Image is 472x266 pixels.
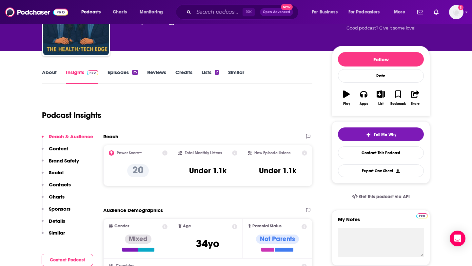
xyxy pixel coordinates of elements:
button: Export One-Sheet [338,164,424,177]
span: New [281,4,293,10]
button: Play [338,86,355,110]
span: More [394,8,405,17]
span: Get this podcast via API [359,194,410,199]
a: InsightsPodchaser Pro [66,69,98,84]
button: Content [42,145,68,158]
span: 34 yo [196,237,219,250]
div: Not Parents [256,235,299,244]
input: Search podcasts, credits, & more... [194,7,243,17]
div: 25 [132,70,138,75]
p: Charts [49,194,65,200]
div: Search podcasts, credits, & more... [182,5,305,20]
button: open menu [307,7,346,17]
button: Details [42,218,65,230]
button: List [372,86,389,110]
p: Sponsors [49,206,70,212]
span: ⌘ K [243,8,255,16]
a: Pro website [416,212,428,218]
div: 2 [215,70,219,75]
span: For Business [312,8,338,17]
img: User Profile [449,5,463,19]
span: Gender [114,224,129,228]
div: Share [411,102,420,106]
p: Reach & Audience [49,133,93,140]
p: Content [49,145,68,152]
div: Apps [360,102,368,106]
button: Contacts [42,181,71,194]
label: My Notes [338,216,424,228]
img: Podchaser Pro [416,213,428,218]
h1: Podcast Insights [42,110,101,120]
button: Show profile menu [449,5,463,19]
button: Charts [42,194,65,206]
img: Podchaser Pro [87,70,98,75]
span: Podcasts [81,8,101,17]
span: Logged in as elliesachs09 [449,5,463,19]
button: Share [407,86,424,110]
h3: Under 1.1k [259,166,296,176]
div: Bookmark [390,102,406,106]
a: Reviews [147,69,166,84]
a: Show notifications dropdown [415,7,426,18]
span: Parental Status [252,224,282,228]
span: Open Advanced [263,10,290,14]
a: Lists2 [202,69,219,84]
img: tell me why sparkle [366,132,371,137]
span: Charts [113,8,127,17]
h2: New Episode Listens [254,151,290,155]
button: Reach & Audience [42,133,93,145]
button: Contact Podcast [42,254,93,266]
h2: Total Monthly Listens [185,151,222,155]
button: open menu [389,7,413,17]
span: Age [183,224,191,228]
a: Similar [228,69,244,84]
button: Sponsors [42,206,70,218]
button: Apps [355,86,372,110]
a: Charts [108,7,131,17]
button: Brand Safety [42,158,79,170]
h2: Audience Demographics [103,207,163,213]
p: Details [49,218,65,224]
svg: Add a profile image [458,5,463,10]
span: Monitoring [140,8,163,17]
h2: Reach [103,133,118,140]
div: Open Intercom Messenger [450,231,465,246]
div: Play [343,102,350,106]
button: Similar [42,230,65,242]
a: Contact This Podcast [338,146,424,159]
p: Social [49,169,64,176]
button: Open AdvancedNew [260,8,293,16]
span: Tell Me Why [374,132,396,137]
div: Mixed [125,235,151,244]
p: Brand Safety [49,158,79,164]
p: Contacts [49,181,71,188]
a: Episodes25 [108,69,138,84]
a: Show notifications dropdown [431,7,441,18]
a: Credits [175,69,192,84]
h3: Under 1.1k [189,166,226,176]
a: Get this podcast via API [347,189,415,205]
h2: Power Score™ [117,151,142,155]
a: About [42,69,57,84]
p: 20 [127,164,149,177]
button: Bookmark [389,86,406,110]
button: Social [42,169,64,181]
button: tell me why sparkleTell Me Why [338,127,424,141]
span: Good podcast? Give it some love! [346,26,415,30]
button: Follow [338,52,424,66]
span: For Podcasters [348,8,380,17]
p: Similar [49,230,65,236]
button: open menu [135,7,171,17]
div: List [378,102,383,106]
button: open menu [77,7,109,17]
button: open menu [344,7,389,17]
div: Rate [338,69,424,83]
img: Podchaser - Follow, Share and Rate Podcasts [5,6,68,18]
